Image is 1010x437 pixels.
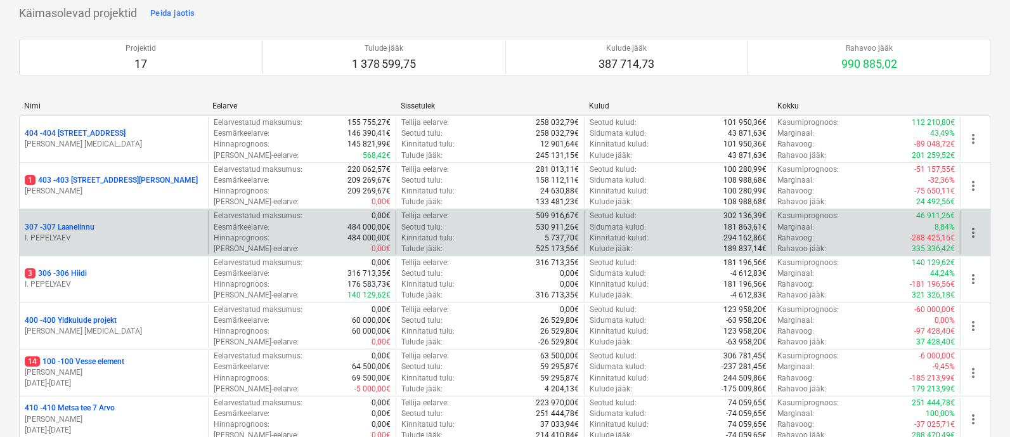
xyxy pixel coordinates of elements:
[947,376,1010,437] div: Vestlusvidin
[914,186,955,197] p: -75 650,11€
[25,128,126,139] p: 404 - 404 [STREET_ADDRESS]
[726,315,767,326] p: -63 958,20€
[777,186,814,197] p: Rahavoog :
[363,150,391,161] p: 568,42€
[599,43,654,54] p: Kulude jääk
[25,222,94,233] p: 307 - 307 Laanelinnu
[352,362,391,372] p: 64 500,00€
[590,362,646,372] p: Sidumata kulud :
[25,378,203,389] p: [DATE] - [DATE]
[214,186,269,197] p: Hinnaprognoos :
[590,233,649,244] p: Kinnitatud kulud :
[777,408,814,419] p: Marginaal :
[590,175,646,186] p: Sidumata kulud :
[590,351,637,362] p: Seotud kulud :
[347,186,391,197] p: 209 269,67€
[214,419,269,430] p: Hinnaprognoos :
[912,384,955,395] p: 179 213,99€
[372,258,391,268] p: 0,00€
[590,304,637,315] p: Seotud kulud :
[538,337,579,348] p: -26 529,80€
[930,128,955,139] p: 43,49%
[25,268,36,278] span: 3
[25,279,203,290] p: I. PEPELYAEV
[214,315,269,326] p: Eesmärkeelarve :
[401,244,443,254] p: Tulude jääk :
[25,175,36,185] span: 1
[590,211,637,221] p: Seotud kulud :
[590,197,632,207] p: Kulude jääk :
[214,197,299,207] p: [PERSON_NAME]-eelarve :
[401,351,449,362] p: Tellija eelarve :
[214,408,269,419] p: Eesmärkeelarve :
[25,128,203,150] div: 404 -404 [STREET_ADDRESS][PERSON_NAME] [MEDICAL_DATA]
[966,225,981,240] span: more_vert
[401,101,579,110] div: Sissetulek
[777,304,839,315] p: Kasumiprognoos :
[730,268,767,279] p: -4 612,83€
[401,279,455,290] p: Kinnitatud tulu :
[777,139,814,150] p: Rahavoog :
[590,268,646,279] p: Sidumata kulud :
[914,304,955,315] p: -60 000,00€
[723,351,767,362] p: 306 781,45€
[777,164,839,175] p: Kasumiprognoos :
[372,351,391,362] p: 0,00€
[347,175,391,186] p: 209 269,67€
[928,175,955,186] p: -32,36%
[841,43,897,54] p: Rahavoo jääk
[777,279,814,290] p: Rahavoog :
[401,117,449,128] p: Tellija eelarve :
[212,101,391,110] div: Eelarve
[841,56,897,72] p: 990 885,02
[540,351,579,362] p: 63 500,00€
[777,128,814,139] p: Marginaal :
[536,128,579,139] p: 258 032,79€
[723,139,767,150] p: 101 950,36€
[214,362,269,372] p: Eesmärkeelarve :
[347,139,391,150] p: 145 821,99€
[372,197,391,207] p: 0,00€
[910,233,955,244] p: -288 425,16€
[214,351,303,362] p: Eelarvestatud maksumus :
[214,150,299,161] p: [PERSON_NAME]-eelarve :
[540,419,579,430] p: 37 033,94€
[372,337,391,348] p: 0,00€
[590,290,632,301] p: Kulude jääk :
[25,222,203,244] div: 307 -307 LaanelinnuI. PEPELYAEV
[947,376,1010,437] iframe: Chat Widget
[777,175,814,186] p: Marginaal :
[536,222,579,233] p: 530 911,26€
[912,398,955,408] p: 251 444,78€
[401,362,443,372] p: Seotud tulu :
[536,164,579,175] p: 281 013,11€
[214,139,269,150] p: Hinnaprognoos :
[347,164,391,175] p: 220 062,57€
[914,139,955,150] p: -89 048,72€
[372,304,391,315] p: 0,00€
[540,315,579,326] p: 26 529,80€
[536,117,579,128] p: 258 032,79€
[728,398,767,408] p: 74 059,65€
[540,373,579,384] p: 59 295,87€
[347,222,391,233] p: 484 000,00€
[966,131,981,147] span: more_vert
[728,150,767,161] p: 43 871,63€
[590,326,649,337] p: Kinnitatud kulud :
[933,362,955,372] p: -9,45%
[910,279,955,290] p: -181 196,56€
[401,258,449,268] p: Tellija eelarve :
[777,398,839,408] p: Kasumiprognoos :
[590,117,637,128] p: Seotud kulud :
[777,197,826,207] p: Rahavoo jääk :
[540,186,579,197] p: 24 630,88€
[25,175,198,186] p: 403 - 403 [STREET_ADDRESS][PERSON_NAME]
[966,365,981,381] span: more_vert
[590,373,649,384] p: Kinnitatud kulud :
[590,398,637,408] p: Seotud kulud :
[25,233,203,244] p: I. PEPELYAEV
[401,211,449,221] p: Tellija eelarve :
[214,384,299,395] p: [PERSON_NAME]-eelarve :
[590,128,646,139] p: Sidumata kulud :
[777,268,814,279] p: Marginaal :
